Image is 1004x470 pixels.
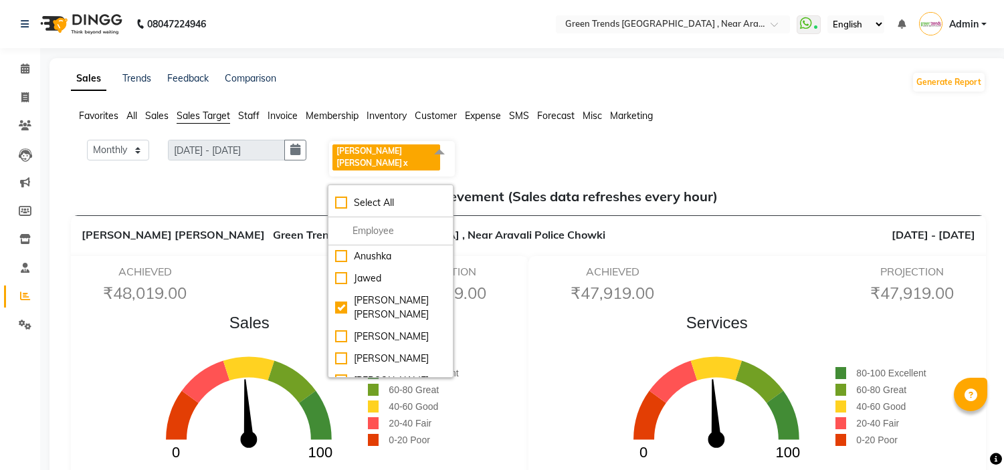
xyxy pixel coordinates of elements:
[856,418,899,429] span: 20-40 Fair
[389,368,458,378] span: 80-100 Excellent
[71,67,106,91] a: Sales
[80,265,210,278] h6: ACHIEVED
[309,444,334,461] text: 100
[847,265,977,278] h6: PROJECTION
[389,401,438,412] span: 40-60 Good
[167,72,209,84] a: Feedback
[145,110,169,122] span: Sales
[268,110,298,122] span: Invoice
[122,72,151,84] a: Trends
[913,73,985,92] button: Generate Report
[336,146,402,168] span: [PERSON_NAME] [PERSON_NAME]
[335,196,446,210] div: Select All
[402,158,408,168] a: x
[335,374,446,388] div: [PERSON_NAME]
[335,330,446,344] div: [PERSON_NAME]
[610,110,653,122] span: Marketing
[537,110,575,122] span: Forecast
[80,283,210,303] h6: ₹48,019.00
[948,417,991,457] iframe: chat widget
[856,384,906,395] span: 60-80 Great
[892,227,975,243] span: [DATE] - [DATE]
[335,224,446,238] input: multiselect-search
[273,228,605,241] span: Green Trends [GEOGRAPHIC_DATA] , Near Aravali Police Chowki
[856,435,897,445] span: 0-20 Poor
[335,352,446,366] div: [PERSON_NAME]
[130,311,368,335] span: Sales
[949,17,979,31] span: Admin
[919,12,942,35] img: Admin
[177,110,230,122] span: Sales Target
[389,384,439,395] span: 60-80 Great
[509,110,529,122] span: SMS
[306,110,359,122] span: Membership
[335,249,446,263] div: Anushka
[82,189,975,205] h5: Sales Target Achievement (Sales data refreshes every hour)
[79,110,118,122] span: Favorites
[598,311,835,335] span: Services
[777,444,801,461] text: 100
[238,110,260,122] span: Staff
[367,110,407,122] span: Inventory
[465,110,501,122] span: Expense
[548,265,678,278] h6: ACHIEVED
[225,72,276,84] a: Comparison
[34,5,126,43] img: logo
[583,110,602,122] span: Misc
[548,283,678,303] h6: ₹47,919.00
[147,5,206,43] b: 08047224946
[856,401,906,412] span: 40-60 Good
[415,110,457,122] span: Customer
[856,368,926,378] span: 80-100 Excellent
[335,271,446,285] div: Jawed
[389,418,431,429] span: 20-40 Fair
[173,444,181,461] text: 0
[126,110,137,122] span: All
[640,444,648,461] text: 0
[847,283,977,303] h6: ₹47,919.00
[335,293,446,322] div: [PERSON_NAME] [PERSON_NAME]
[168,140,285,160] input: DD/MM/YYYY-DD/MM/YYYY
[389,435,429,445] span: 0-20 Poor
[82,228,265,241] span: [PERSON_NAME] [PERSON_NAME]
